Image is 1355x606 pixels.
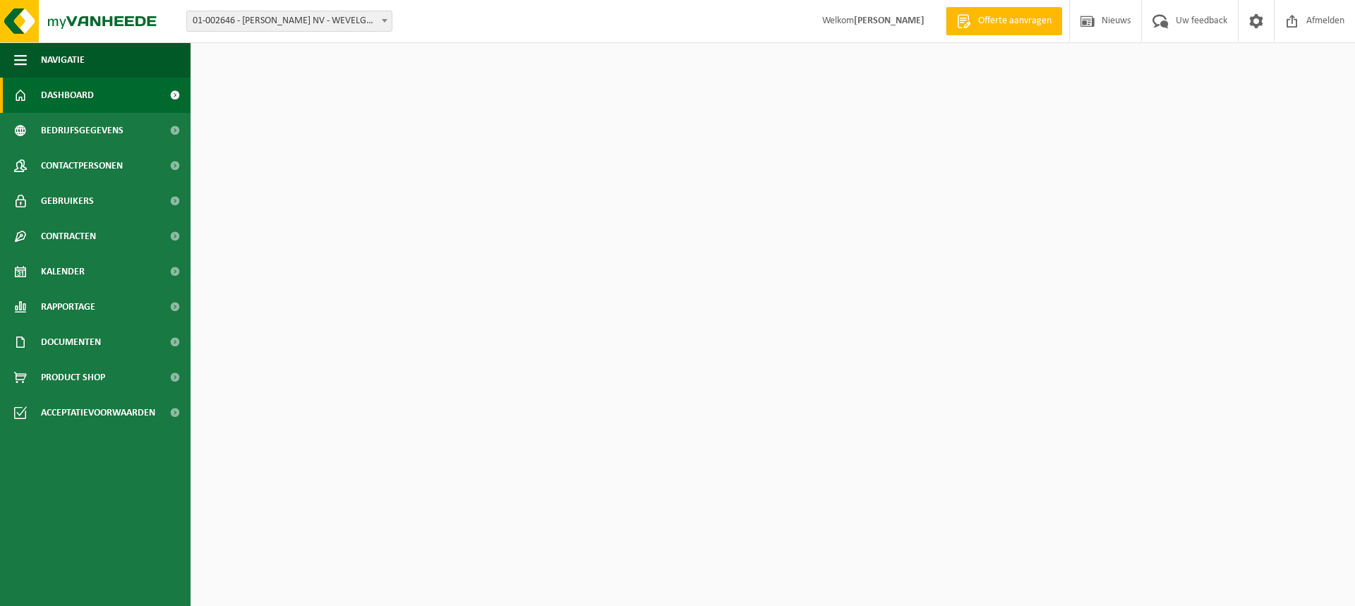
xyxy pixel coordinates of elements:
[41,360,105,395] span: Product Shop
[946,7,1062,35] a: Offerte aanvragen
[41,254,85,289] span: Kalender
[187,11,392,31] span: 01-002646 - ALBERT BRILLE NV - WEVELGEM
[41,325,101,360] span: Documenten
[41,148,123,183] span: Contactpersonen
[41,219,96,254] span: Contracten
[41,78,94,113] span: Dashboard
[41,289,95,325] span: Rapportage
[975,14,1055,28] span: Offerte aanvragen
[41,113,124,148] span: Bedrijfsgegevens
[854,16,925,26] strong: [PERSON_NAME]
[186,11,392,32] span: 01-002646 - ALBERT BRILLE NV - WEVELGEM
[41,395,155,430] span: Acceptatievoorwaarden
[41,183,94,219] span: Gebruikers
[41,42,85,78] span: Navigatie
